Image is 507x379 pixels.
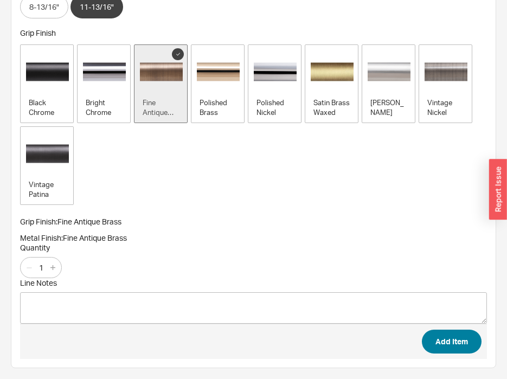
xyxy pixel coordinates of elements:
[370,98,407,117] div: [PERSON_NAME]
[20,126,74,205] button: Vintage PatinaVintage Patina
[425,50,467,93] img: Vintage Nickel
[435,335,468,348] span: Add Item
[83,50,126,93] img: Bright Chrome
[197,50,240,93] img: Polished Brass
[20,233,61,242] span: Metal Finish
[20,217,56,226] span: Grip Finish
[29,179,66,199] div: Vintage Patina
[248,44,301,123] button: Polished NickelPolished Nickel
[368,50,410,93] img: Satin Nickel
[311,50,354,93] img: Satin Brass Waxed
[134,44,188,123] button: Fine Antique BrassFine Antique Brass
[191,44,245,123] button: Polished BrassPolished Brass
[29,98,66,117] div: Black Chrome
[305,44,358,123] button: Satin Brass WaxedSatin Brass Waxed
[140,50,183,93] img: Fine Antique Brass
[427,98,464,117] div: Vintage Nickel
[20,292,487,324] textarea: Line Notes
[57,217,121,226] span: Fine Antique Brass
[26,50,69,93] img: Black Chrome
[419,44,472,123] button: Vintage NickelVintage Nickel
[422,330,482,354] button: Add Item
[20,44,74,123] button: Black ChromeBlack Chrome
[313,98,350,117] div: Satin Brass Waxed
[20,217,57,226] label: :
[26,132,69,175] img: Vintage Patina
[254,50,297,93] img: Polished Nickel
[86,98,123,117] div: Bright Chrome
[20,243,487,253] span: Quantity
[256,98,293,117] div: Polished Nickel
[362,44,415,123] button: Satin Nickel[PERSON_NAME]
[20,278,487,288] span: Line Notes
[20,27,487,40] div: Grip Finish
[63,233,127,242] span: Fine Antique Brass
[77,44,131,123] button: Bright ChromeBright Chrome
[20,233,63,242] label: :
[200,98,236,117] div: Polished Brass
